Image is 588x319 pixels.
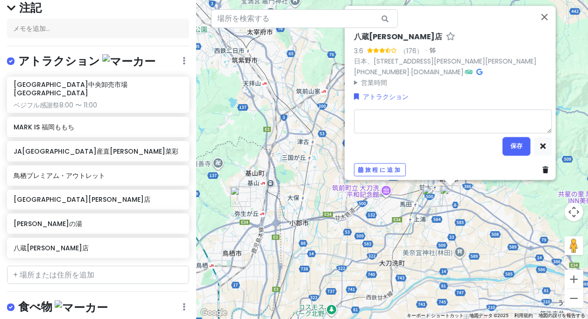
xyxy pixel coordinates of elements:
[422,186,443,206] div: HOTEL AZ 福岡甘木インター店
[464,67,465,76] font: ·
[14,171,105,180] font: 鳥栖プレミアム・アウトレット
[538,313,585,318] a: 地図の誤りを報告する
[354,31,442,42] font: 八蔵[PERSON_NAME]店
[432,171,453,191] div: 卑弥呼ロマンの湯
[14,122,74,132] font: MARK IS 福岡ももち
[565,289,583,308] button: ズームアウト
[410,67,411,76] font: ·
[426,46,427,54] font: ·
[514,313,533,318] font: 利用規約
[354,77,552,87] summary: 営業時間
[565,236,583,255] button: 地図上にペグマンを落として、ストリートビューを開きます
[400,46,423,55] font: （176）
[411,67,464,76] a: [DOMAIN_NAME]
[14,147,178,156] font: JA[GEOGRAPHIC_DATA]産直[PERSON_NAME]菜彩
[476,68,482,75] i: Googleマップ
[361,78,387,87] font: 営業時間
[18,299,52,314] font: 食べ物
[407,312,464,319] button: キーボード争奪
[14,219,82,228] font: [PERSON_NAME]の湯
[14,100,97,110] font: ベジフル感謝祭8:00 〜 11:00
[543,164,552,175] a: 場所を削除
[211,9,398,28] input: 場所を検索する
[565,203,583,221] button: 地図のカメラコントロール
[7,266,189,284] input: + 場所または住所を追加
[354,67,410,76] a: [PHONE_NUMBER]
[503,137,531,156] button: 保存
[198,307,229,319] a: Google マップでこの地域を開きます（新しいウィンドウが開きます）
[440,185,460,206] div: 八蔵甘木店
[365,165,402,173] font: 旅程に追加
[55,300,108,315] img: マーカー
[565,270,583,289] button: ズームイン
[13,24,50,33] font: メモを追加...
[354,46,363,55] font: 3.6
[14,243,89,253] font: 八蔵[PERSON_NAME]店
[354,56,537,65] a: 日本、[STREET_ADDRESS][PERSON_NAME][PERSON_NAME]
[363,92,409,101] font: アトラクション
[354,91,409,101] a: アトラクション
[354,163,406,177] button: 旅程に追加
[102,54,156,69] img: マーカー
[14,195,150,204] font: [GEOGRAPHIC_DATA][PERSON_NAME]店
[533,6,556,28] button: 閉じる
[465,68,473,75] i: トリップアドバイザー
[510,142,523,150] font: 保存
[18,53,100,69] font: アトラクション
[198,307,229,319] img: グーグル
[469,313,509,318] font: 地図データ ©2025
[514,313,533,318] a: 利用規約（新しいタブで開きます）
[14,80,128,98] font: [GEOGRAPHIC_DATA]中央卸売市場[GEOGRAPHIC_DATA]
[230,186,251,207] div: 鳥栖プレミアム・アウトレット
[446,32,455,42] a: スタープレイス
